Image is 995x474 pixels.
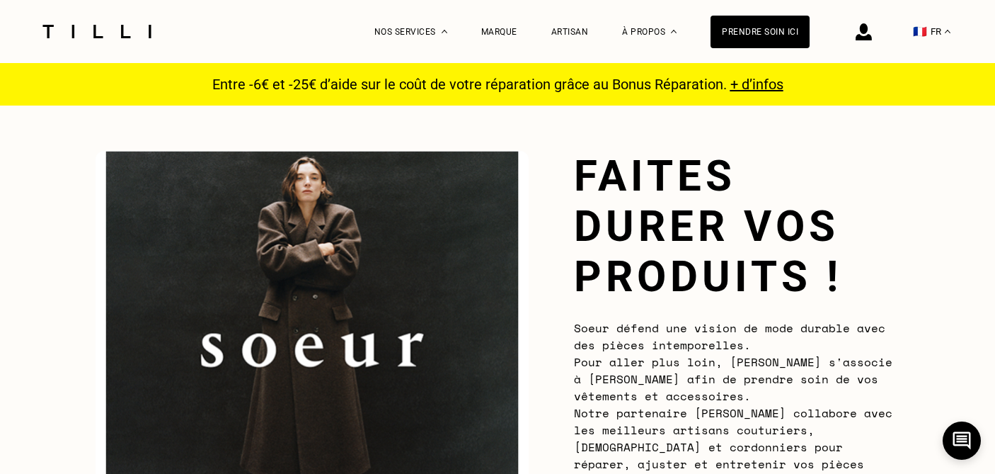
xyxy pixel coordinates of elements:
img: Logo du service de couturière Tilli [38,25,156,38]
a: Marque [481,27,517,37]
a: + d’infos [730,76,783,93]
p: Entre -6€ et -25€ d’aide sur le coût de votre réparation grâce au Bonus Réparation. [204,76,792,93]
img: Menu déroulant [442,30,447,33]
a: Artisan [551,27,589,37]
img: Menu déroulant à propos [671,30,677,33]
h1: Faites durer vos produits ! [574,151,899,302]
a: Prendre soin ici [711,16,810,48]
img: icône connexion [856,23,872,40]
img: menu déroulant [945,30,950,33]
span: 🇫🇷 [913,25,927,38]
